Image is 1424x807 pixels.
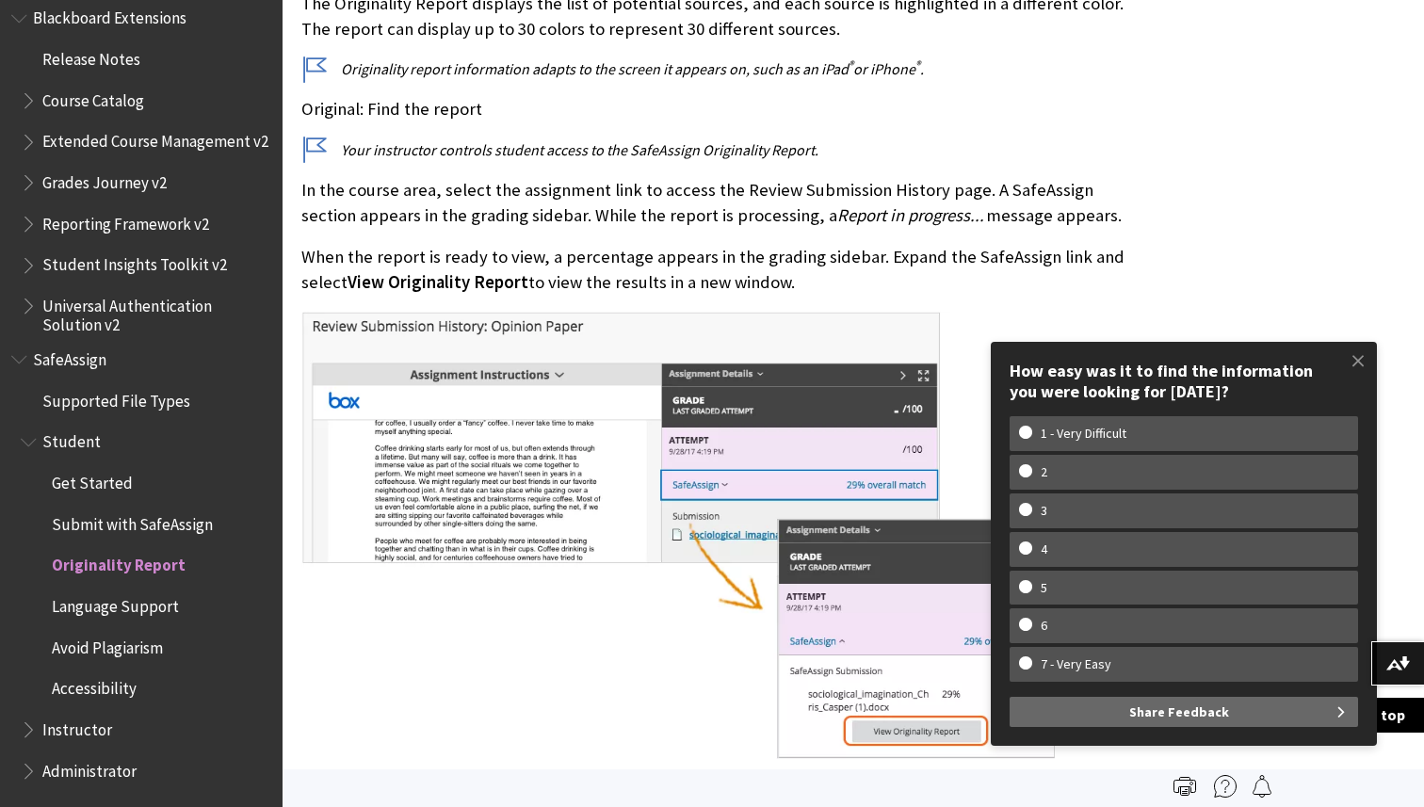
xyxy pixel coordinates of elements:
[42,714,112,739] span: Instructor
[42,85,144,110] span: Course Catalog
[301,97,1126,121] p: Original: Find the report
[1019,426,1148,442] w-span: 1 - Very Difficult
[52,508,213,534] span: Submit with SafeAssign
[42,290,269,334] span: Universal Authentication Solution v2
[52,590,179,616] span: Language Support
[1251,775,1273,798] img: Follow this page
[42,250,227,275] span: Student Insights Toolkit v2
[52,632,163,657] span: Avoid Plagiarism
[301,58,1126,79] p: Originality report information adapts to the screen it appears on, such as an iPad or iPhone .
[1019,464,1069,480] w-span: 2
[42,208,209,234] span: Reporting Framework v2
[1019,656,1133,672] w-span: 7 - Very Easy
[11,344,271,786] nav: Book outline for Blackboard SafeAssign
[849,57,853,72] sup: ®
[837,204,984,226] span: Report in progress...
[33,344,106,369] span: SafeAssign
[301,178,1126,227] p: In the course area, select the assignment link to access the Review Submission History page. A Sa...
[42,427,101,452] span: Student
[1010,361,1358,401] div: How easy was it to find the information you were looking for [DATE]?
[348,271,528,293] span: View Originality Report
[1214,775,1237,798] img: More help
[42,755,137,781] span: Administrator
[42,385,190,411] span: Supported File Types
[1019,618,1069,634] w-span: 6
[1173,775,1196,798] img: Print
[42,167,167,192] span: Grades Journey v2
[11,3,271,335] nav: Book outline for Blackboard Extensions
[52,673,137,699] span: Accessibility
[1019,541,1069,557] w-span: 4
[1019,580,1069,596] w-span: 5
[33,3,186,28] span: Blackboard Extensions
[52,467,133,492] span: Get Started
[301,245,1126,294] p: When the report is ready to view, a percentage appears in the grading sidebar. Expand the SafeAss...
[42,43,140,69] span: Release Notes
[1019,503,1069,519] w-span: 3
[42,126,268,152] span: Extended Course Management v2
[1129,697,1229,727] span: Share Feedback
[1010,697,1358,727] button: Share Feedback
[915,57,920,72] sup: ®
[52,550,186,575] span: Originality Report
[301,139,1126,160] p: Your instructor controls student access to the SafeAssign Originality Report.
